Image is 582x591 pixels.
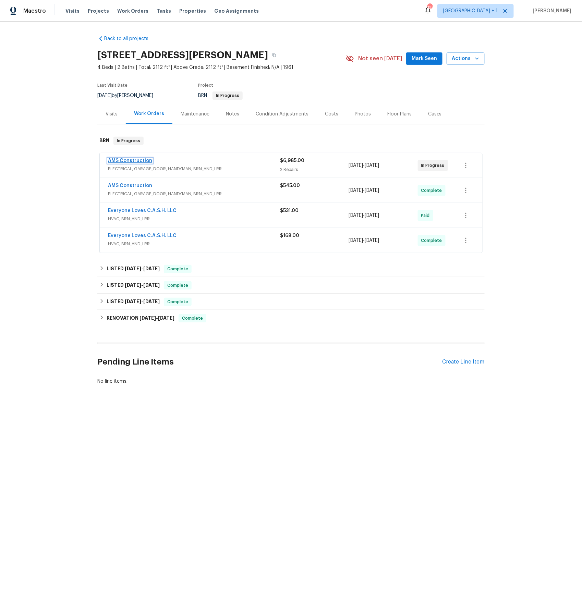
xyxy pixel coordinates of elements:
[97,91,161,100] div: by [PERSON_NAME]
[421,237,445,244] span: Complete
[198,93,243,98] span: BRN
[97,130,485,152] div: BRN In Progress
[349,237,379,244] span: -
[181,111,209,118] div: Maintenance
[108,216,280,222] span: HVAC, BRN_AND_LRR
[106,111,118,118] div: Visits
[226,111,239,118] div: Notes
[108,233,177,238] a: Everyone Loves C.A.S.H. LLC
[107,281,160,290] h6: LISTED
[421,162,447,169] span: In Progress
[108,241,280,247] span: HVAC, BRN_AND_LRR
[447,52,485,65] button: Actions
[125,283,160,287] span: -
[349,188,363,193] span: [DATE]
[158,316,174,320] span: [DATE]
[97,277,485,294] div: LISTED [DATE]-[DATE]Complete
[213,94,242,98] span: In Progress
[325,111,338,118] div: Costs
[165,266,191,272] span: Complete
[117,8,148,14] span: Work Orders
[157,9,171,13] span: Tasks
[97,261,485,277] div: LISTED [DATE]-[DATE]Complete
[280,208,299,213] span: $531.00
[349,162,379,169] span: -
[108,190,280,197] span: ELECTRICAL, GARAGE_DOOR, HANDYMAN, BRN_AND_LRR
[421,212,433,219] span: Paid
[214,8,259,14] span: Geo Assignments
[125,266,141,271] span: [DATE]
[65,8,80,14] span: Visits
[280,158,304,163] span: $6,985.00
[97,35,163,42] a: Back to all projects
[349,163,363,168] span: [DATE]
[108,208,177,213] a: Everyone Loves C.A.S.H. LLC
[443,8,498,14] span: [GEOGRAPHIC_DATA] + 1
[97,294,485,310] div: LISTED [DATE]-[DATE]Complete
[365,238,379,243] span: [DATE]
[421,187,445,194] span: Complete
[114,137,143,144] span: In Progress
[140,316,174,320] span: -
[442,359,485,365] div: Create Line Item
[280,166,349,173] div: 2 Repairs
[530,8,572,14] span: [PERSON_NAME]
[140,316,156,320] span: [DATE]
[406,52,442,65] button: Mark Seen
[108,158,152,163] a: AMS Construction
[125,299,141,304] span: [DATE]
[23,8,46,14] span: Maestro
[143,266,160,271] span: [DATE]
[365,163,379,168] span: [DATE]
[134,110,164,117] div: Work Orders
[179,315,206,322] span: Complete
[427,4,432,11] div: 133
[108,183,152,188] a: AMS Construction
[256,111,308,118] div: Condition Adjustments
[349,212,379,219] span: -
[107,298,160,306] h6: LISTED
[365,213,379,218] span: [DATE]
[452,54,479,63] span: Actions
[97,378,485,385] div: No line items.
[125,283,141,287] span: [DATE]
[99,137,109,145] h6: BRN
[97,346,442,378] h2: Pending Line Items
[143,299,160,304] span: [DATE]
[387,111,412,118] div: Floor Plans
[143,283,160,287] span: [DATE]
[107,314,174,322] h6: RENOVATION
[280,183,300,188] span: $545.00
[268,49,280,61] button: Copy Address
[280,233,299,238] span: $168.00
[198,83,213,87] span: Project
[97,64,346,71] span: 4 Beds | 2 Baths | Total: 2112 ft² | Above Grade: 2112 ft² | Basement Finished: N/A | 1961
[108,165,280,172] span: ELECTRICAL, GARAGE_DOOR, HANDYMAN, BRN_AND_LRR
[125,266,160,271] span: -
[97,52,268,59] h2: [STREET_ADDRESS][PERSON_NAME]
[365,188,379,193] span: [DATE]
[349,213,363,218] span: [DATE]
[358,55,402,62] span: Not seen [DATE]
[355,111,371,118] div: Photos
[428,111,442,118] div: Cases
[412,54,437,63] span: Mark Seen
[97,93,112,98] span: [DATE]
[88,8,109,14] span: Projects
[349,187,379,194] span: -
[97,83,128,87] span: Last Visit Date
[349,238,363,243] span: [DATE]
[179,8,206,14] span: Properties
[165,282,191,289] span: Complete
[125,299,160,304] span: -
[107,265,160,273] h6: LISTED
[97,310,485,327] div: RENOVATION [DATE]-[DATE]Complete
[165,298,191,305] span: Complete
